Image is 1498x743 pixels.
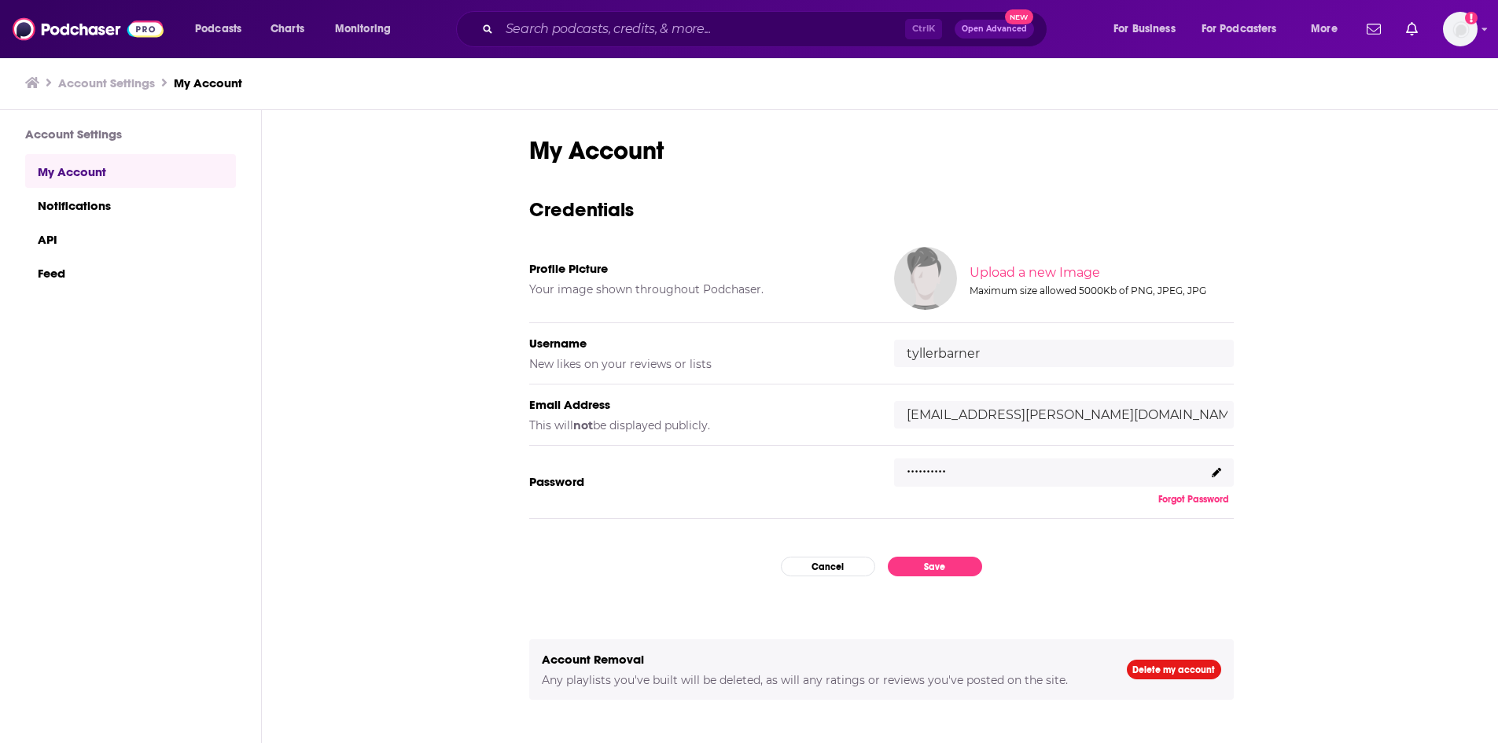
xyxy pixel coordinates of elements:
[573,418,593,432] b: not
[1102,17,1195,42] button: open menu
[905,19,942,39] span: Ctrl K
[1443,12,1478,46] img: User Profile
[542,652,1102,667] h5: Account Removal
[529,418,869,432] h5: This will be displayed publicly.
[894,340,1234,367] input: username
[529,397,869,412] h5: Email Address
[888,557,982,576] button: Save
[955,20,1034,39] button: Open AdvancedNew
[529,261,869,276] h5: Profile Picture
[1127,660,1221,679] a: Delete my account
[1400,16,1424,42] a: Show notifications dropdown
[25,188,236,222] a: Notifications
[970,285,1231,296] div: Maximum size allowed 5000Kb of PNG, JPEG, JPG
[1443,12,1478,46] span: Logged in as tyllerbarner
[962,25,1027,33] span: Open Advanced
[25,256,236,289] a: Feed
[1311,18,1338,40] span: More
[529,474,869,489] h5: Password
[260,17,314,42] a: Charts
[894,401,1234,429] input: email
[907,454,946,477] p: ..........
[174,75,242,90] a: My Account
[58,75,155,90] a: Account Settings
[184,17,262,42] button: open menu
[894,247,957,310] img: Your profile image
[25,127,236,142] h3: Account Settings
[1154,493,1234,506] button: Forgot Password
[529,282,869,296] h5: Your image shown throughout Podchaser.
[271,18,304,40] span: Charts
[324,17,411,42] button: open menu
[1005,9,1033,24] span: New
[529,135,1234,166] h1: My Account
[529,197,1234,222] h3: Credentials
[13,14,164,44] img: Podchaser - Follow, Share and Rate Podcasts
[542,673,1102,687] h5: Any playlists you've built will be deleted, as will any ratings or reviews you've posted on the s...
[1360,16,1387,42] a: Show notifications dropdown
[1465,12,1478,24] svg: Add a profile image
[1113,18,1176,40] span: For Business
[499,17,905,42] input: Search podcasts, credits, & more...
[25,222,236,256] a: API
[1300,17,1357,42] button: open menu
[25,154,236,188] a: My Account
[1443,12,1478,46] button: Show profile menu
[781,557,875,576] button: Cancel
[1202,18,1277,40] span: For Podcasters
[529,336,869,351] h5: Username
[1191,17,1300,42] button: open menu
[195,18,241,40] span: Podcasts
[529,357,869,371] h5: New likes on your reviews or lists
[471,11,1062,47] div: Search podcasts, credits, & more...
[335,18,391,40] span: Monitoring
